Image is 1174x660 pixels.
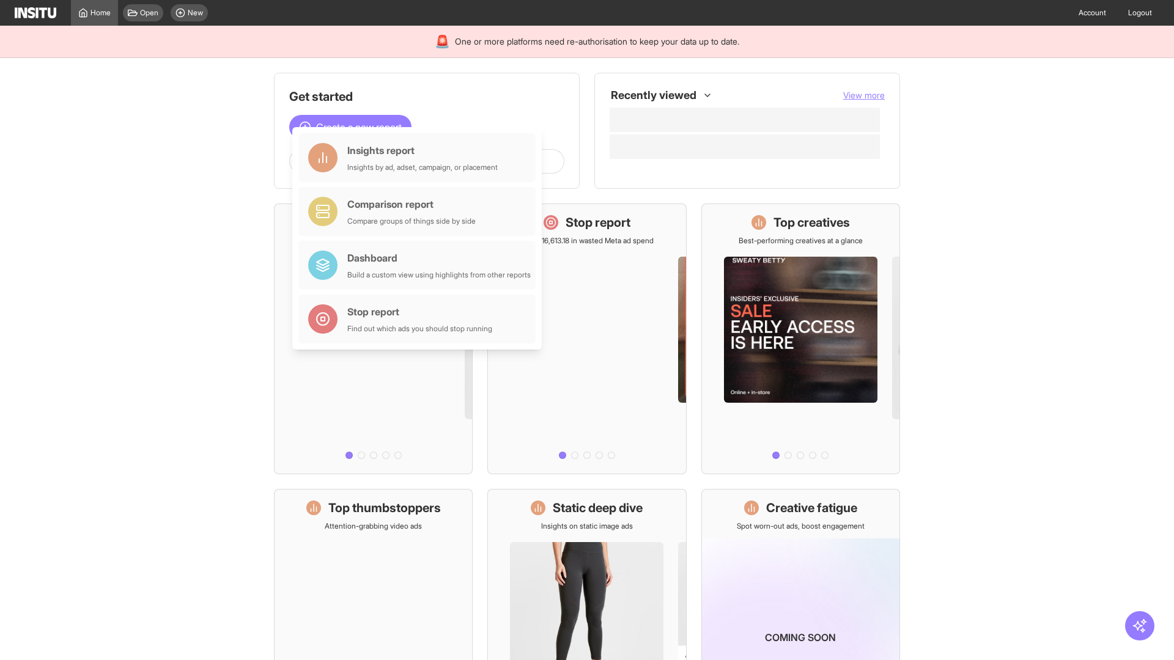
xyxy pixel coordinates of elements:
button: View more [843,89,885,101]
span: One or more platforms need re-authorisation to keep your data up to date. [455,35,739,48]
h1: Top creatives [773,214,850,231]
div: 🚨 [435,33,450,50]
h1: Get started [289,88,564,105]
div: Dashboard [347,251,531,265]
div: Find out which ads you should stop running [347,324,492,334]
div: Stop report [347,304,492,319]
h1: Stop report [566,214,630,231]
p: Attention-grabbing video ads [325,521,422,531]
a: Top creativesBest-performing creatives at a glance [701,204,900,474]
p: Insights on static image ads [541,521,633,531]
p: Save £16,613.18 in wasted Meta ad spend [520,236,654,246]
span: View more [843,90,885,100]
div: Insights report [347,143,498,158]
p: Best-performing creatives at a glance [739,236,863,246]
button: Create a new report [289,115,412,139]
a: What's live nowSee all active ads instantly [274,204,473,474]
span: New [188,8,203,18]
h1: Top thumbstoppers [328,499,441,516]
span: Home [90,8,111,18]
div: Insights by ad, adset, campaign, or placement [347,163,498,172]
span: Create a new report [316,120,402,134]
div: Build a custom view using highlights from other reports [347,270,531,280]
h1: Static deep dive [553,499,643,516]
span: Open [140,8,158,18]
div: Comparison report [347,197,476,211]
img: Logo [15,7,56,18]
a: Stop reportSave £16,613.18 in wasted Meta ad spend [487,204,686,474]
div: Compare groups of things side by side [347,216,476,226]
